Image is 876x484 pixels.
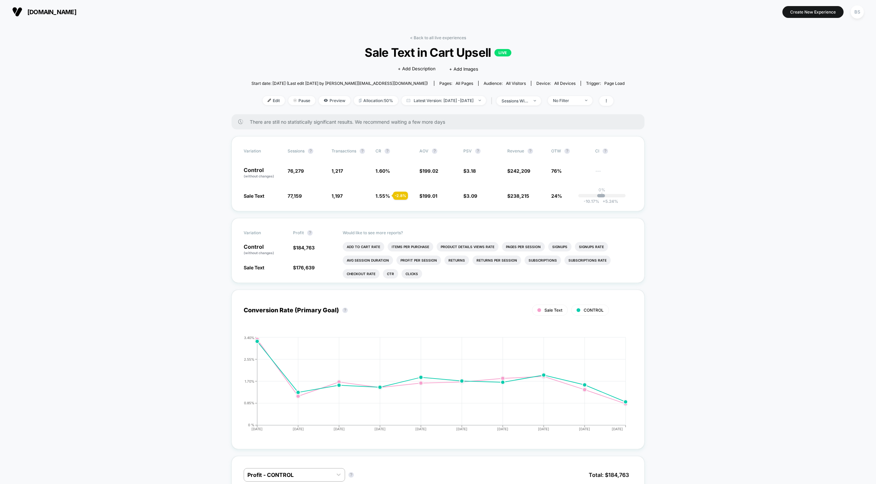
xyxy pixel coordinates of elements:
[463,148,472,153] span: PSV
[248,423,254,427] tspan: 0 %
[579,427,590,431] tspan: [DATE]
[599,187,605,192] p: 0%
[388,242,433,251] li: Items Per Purchase
[507,193,529,199] span: $
[544,308,562,313] span: Sale Text
[244,357,254,361] tspan: 2.55%
[288,96,315,105] span: Pause
[332,148,356,153] span: Transactions
[244,148,281,154] span: Variation
[603,199,605,204] span: +
[401,96,486,105] span: Latest Version: [DATE] - [DATE]
[584,308,604,313] span: CONTROL
[595,148,632,154] span: CI
[293,99,297,102] img: end
[245,379,254,383] tspan: 1.70%
[374,427,386,431] tspan: [DATE]
[319,96,350,105] span: Preview
[348,472,354,478] button: ?
[422,193,437,199] span: 199.01
[343,256,393,265] li: Avg Session Duration
[564,256,611,265] li: Subscriptions Rate
[466,168,476,174] span: 3.18
[396,256,441,265] li: Profit Per Session
[612,427,623,431] tspan: [DATE]
[507,168,530,174] span: $
[502,98,529,103] div: sessions with impression
[293,245,315,250] span: $
[551,193,562,199] span: 24%
[510,193,529,199] span: 238,215
[548,242,571,251] li: Signups
[375,193,390,199] span: 1.55 %
[342,308,348,313] button: ?
[456,81,473,86] span: all pages
[343,230,633,235] p: Would like to see more reports?
[604,81,625,86] span: Page Load
[293,265,315,270] span: $
[27,8,76,16] span: [DOMAIN_NAME]
[531,81,581,86] span: Device:
[263,96,285,105] span: Edit
[251,81,428,86] span: Start date: [DATE] (Last edit [DATE] by [PERSON_NAME][EMAIL_ADDRESS][DOMAIN_NAME])
[375,168,390,174] span: 1.60 %
[244,335,254,339] tspan: 3.40%
[595,169,632,179] span: ---
[332,168,343,174] span: 1,217
[507,148,524,153] span: Revenue
[551,168,562,174] span: 76%
[244,401,254,405] tspan: 0.85%
[437,242,498,251] li: Product Details Views Rate
[251,427,263,431] tspan: [DATE]
[332,193,343,199] span: 1,197
[308,148,313,154] button: ?
[334,427,345,431] tspan: [DATE]
[385,148,390,154] button: ?
[354,96,398,105] span: Allocation: 50%
[293,427,304,431] tspan: [DATE]
[415,427,427,431] tspan: [DATE]
[244,174,274,178] span: (without changes)
[360,148,365,154] button: ?
[383,269,398,279] li: Ctr
[466,193,477,199] span: 3.09
[538,427,549,431] tspan: [DATE]
[270,45,606,59] span: Sale Text in Cart Upsell
[564,148,570,154] button: ?
[401,269,422,279] li: Clicks
[475,148,481,154] button: ?
[494,49,511,56] p: LIVE
[407,99,410,102] img: calendar
[419,148,429,153] span: AOV
[575,242,608,251] li: Signups Rate
[432,148,437,154] button: ?
[585,100,587,101] img: end
[463,168,476,174] span: $
[288,193,302,199] span: 77,159
[584,199,599,204] span: -10.17 %
[489,96,496,106] span: |
[472,256,521,265] li: Returns Per Session
[288,148,305,153] span: Sessions
[10,6,78,17] button: [DOMAIN_NAME]
[444,256,469,265] li: Returns
[244,167,281,179] p: Control
[528,148,533,154] button: ?
[851,5,864,19] div: BS
[586,81,625,86] div: Trigger:
[343,242,384,251] li: Add To Cart Rate
[410,35,466,40] a: < Back to all live experiences
[296,245,315,250] span: 184,763
[375,148,381,153] span: CR
[244,265,264,270] span: Sale Text
[497,427,508,431] tspan: [DATE]
[343,269,380,279] li: Checkout Rate
[479,100,481,101] img: end
[449,66,478,72] span: + Add Images
[237,336,626,437] div: CONVERSION_RATE
[484,81,526,86] div: Audience:
[506,81,526,86] span: All Visitors
[849,5,866,19] button: BS
[601,192,603,197] p: |
[359,99,362,102] img: rebalance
